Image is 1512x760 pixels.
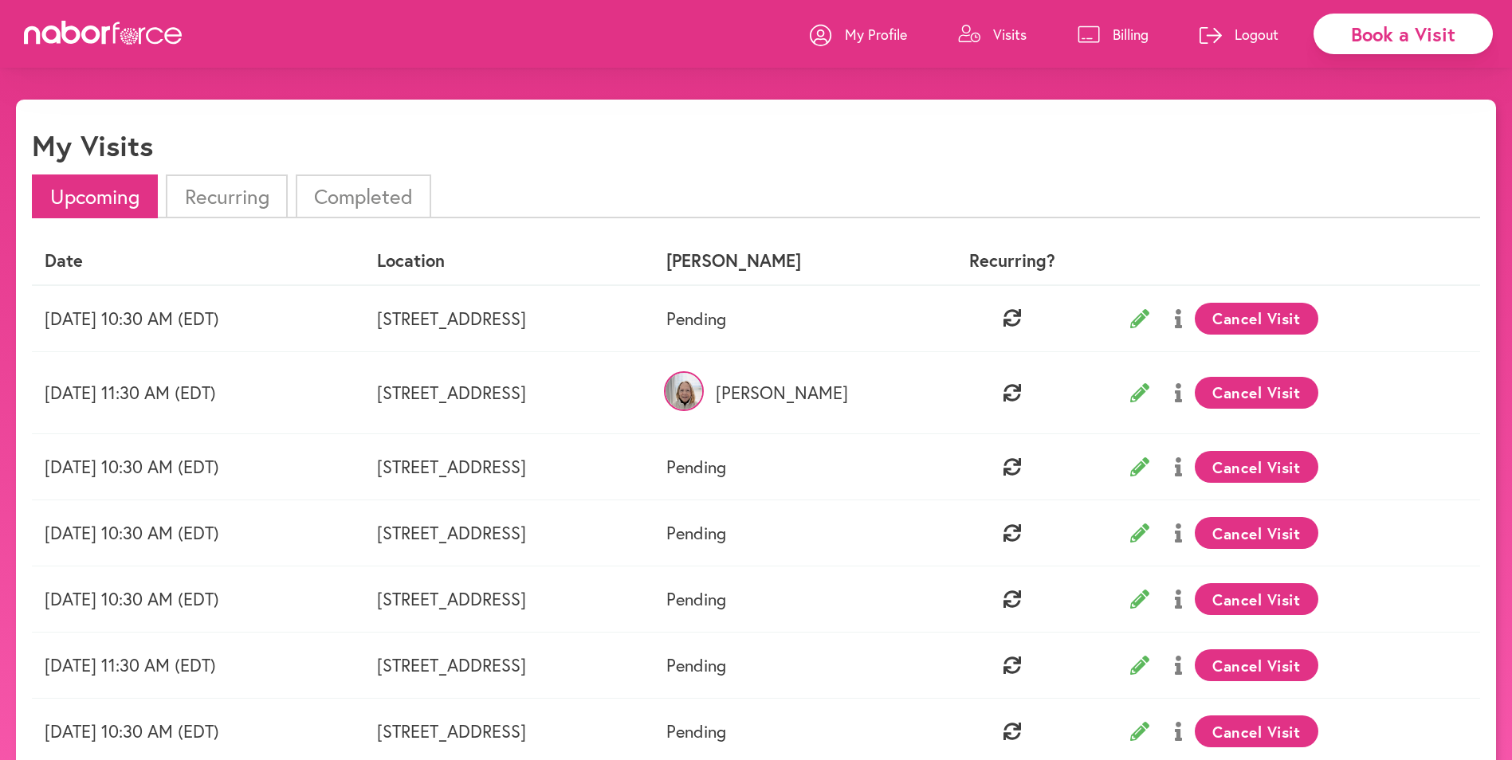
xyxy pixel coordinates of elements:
a: My Profile [810,10,907,58]
a: Logout [1200,10,1278,58]
a: Visits [958,10,1027,58]
td: [STREET_ADDRESS] [364,566,654,633]
th: Location [364,237,654,284]
td: [STREET_ADDRESS] [364,633,654,699]
td: Pending [654,633,920,699]
button: Cancel Visit [1195,583,1318,615]
td: [STREET_ADDRESS] [364,351,654,433]
td: [DATE] 10:30 AM (EDT) [32,434,364,500]
img: XTNvWgkGRzas5KozkHkA [664,371,704,411]
td: [STREET_ADDRESS] [364,285,654,352]
button: Cancel Visit [1195,451,1318,483]
button: Cancel Visit [1195,715,1318,747]
button: Cancel Visit [1195,377,1318,409]
li: Upcoming [32,174,158,218]
p: [PERSON_NAME] [666,382,907,403]
td: [STREET_ADDRESS] [364,434,654,500]
button: Cancel Visit [1195,303,1318,335]
p: My Profile [845,25,907,44]
td: Pending [654,500,920,566]
p: Billing [1113,25,1149,44]
th: [PERSON_NAME] [654,237,920,284]
button: Cancel Visit [1195,649,1318,681]
th: Recurring? [920,237,1105,284]
td: [DATE] 10:30 AM (EDT) [32,285,364,352]
td: [DATE] 11:30 AM (EDT) [32,633,364,699]
td: Pending [654,285,920,352]
td: Pending [654,434,920,500]
td: Pending [654,566,920,633]
a: Billing [1078,10,1149,58]
h1: My Visits [32,128,153,163]
td: [DATE] 11:30 AM (EDT) [32,351,364,433]
div: Book a Visit [1314,14,1493,54]
p: Visits [993,25,1027,44]
td: [DATE] 10:30 AM (EDT) [32,500,364,566]
p: Logout [1235,25,1278,44]
button: Cancel Visit [1195,517,1318,549]
td: [DATE] 10:30 AM (EDT) [32,566,364,633]
li: Recurring [166,174,287,218]
li: Completed [296,174,431,218]
th: Date [32,237,364,284]
td: [STREET_ADDRESS] [364,500,654,566]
